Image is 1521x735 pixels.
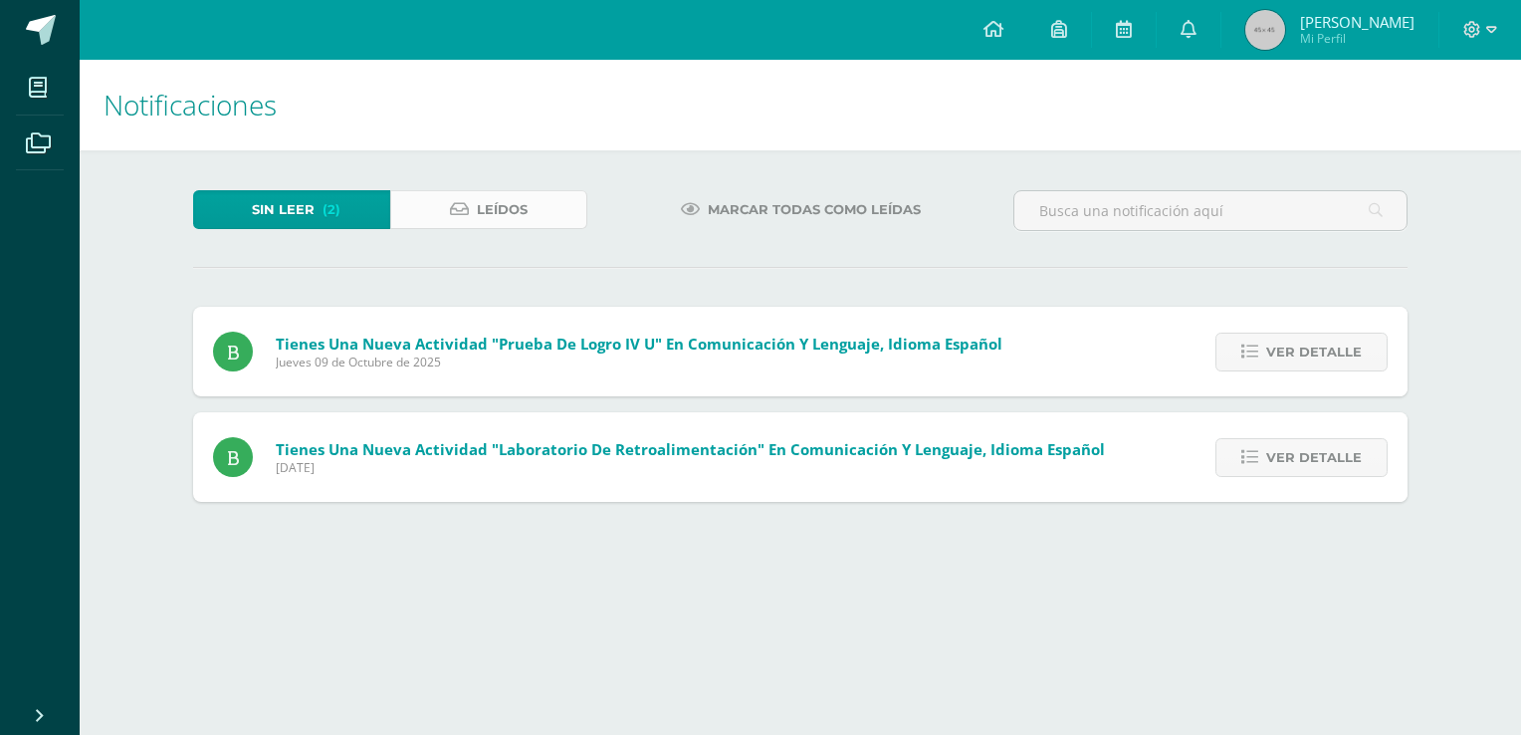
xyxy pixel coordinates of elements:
span: (2) [323,191,340,228]
input: Busca una notificación aquí [1014,191,1407,230]
span: Notificaciones [104,86,277,123]
a: Leídos [390,190,587,229]
span: Marcar todas como leídas [708,191,921,228]
span: Mi Perfil [1300,30,1414,47]
span: Sin leer [252,191,315,228]
a: Marcar todas como leídas [656,190,946,229]
span: [DATE] [276,459,1105,476]
span: Tienes una nueva actividad "Laboratorio de retroalimentación" En Comunicación y Lenguaje, Idioma ... [276,439,1105,459]
a: Sin leer(2) [193,190,390,229]
span: [PERSON_NAME] [1300,12,1414,32]
span: Ver detalle [1266,439,1362,476]
span: Leídos [477,191,528,228]
span: Tienes una nueva actividad "Prueba de logro IV U" En Comunicación y Lenguaje, Idioma Español [276,334,1002,354]
span: Jueves 09 de Octubre de 2025 [276,354,1002,370]
span: Ver detalle [1266,334,1362,370]
img: 45x45 [1245,10,1285,50]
